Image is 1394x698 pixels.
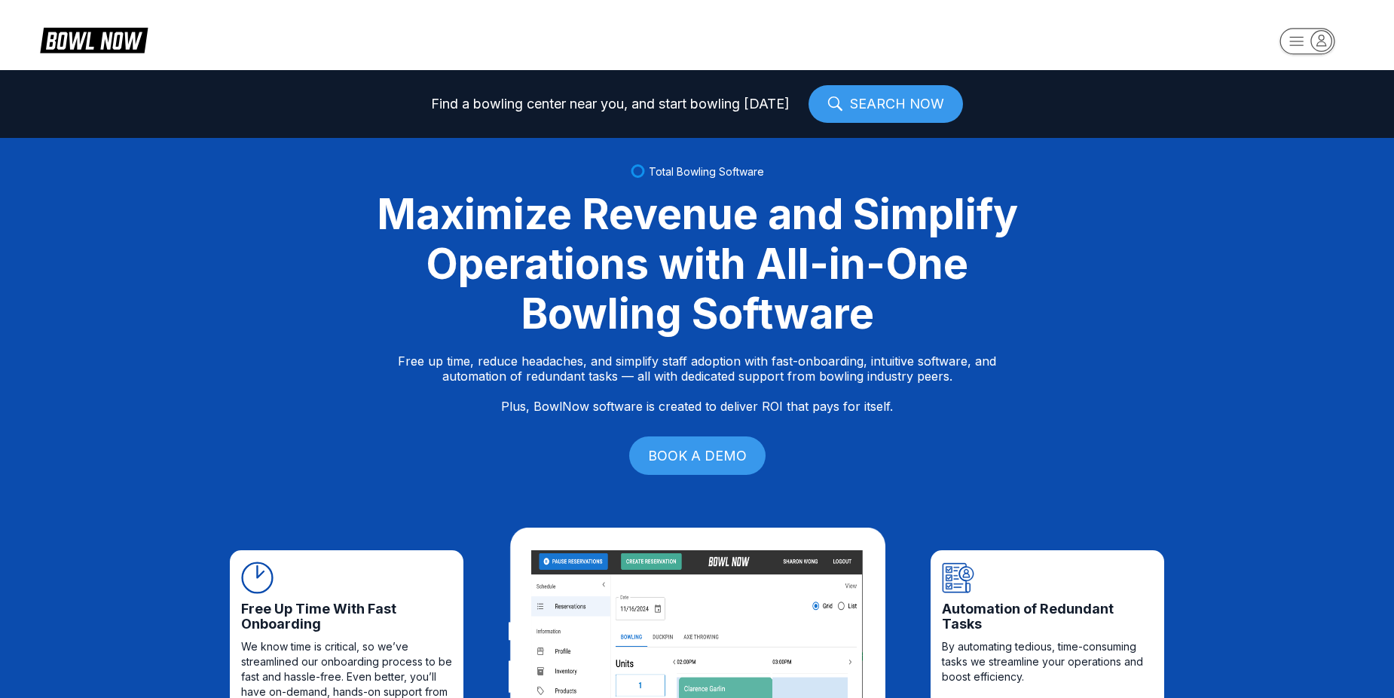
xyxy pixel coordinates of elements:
[358,189,1036,338] div: Maximize Revenue and Simplify Operations with All-in-One Bowling Software
[398,354,996,414] p: Free up time, reduce headaches, and simplify staff adoption with fast-onboarding, intuitive softw...
[942,639,1153,684] span: By automating tedious, time-consuming tasks we streamline your operations and boost efficiency.
[431,96,790,112] span: Find a bowling center near you, and start bowling [DATE]
[629,436,766,475] a: BOOK A DEMO
[942,602,1153,632] span: Automation of Redundant Tasks
[649,165,764,178] span: Total Bowling Software
[241,602,452,632] span: Free Up Time With Fast Onboarding
[809,85,963,123] a: SEARCH NOW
